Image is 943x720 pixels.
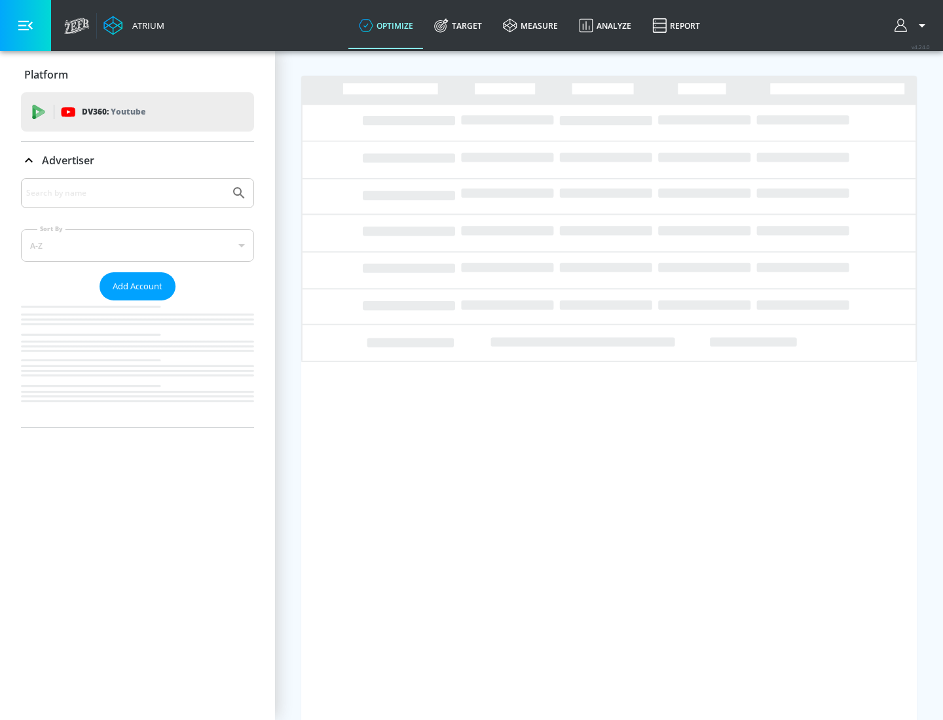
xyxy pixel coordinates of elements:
div: A-Z [21,229,254,262]
p: DV360: [82,105,145,119]
span: Add Account [113,279,162,294]
div: Platform [21,56,254,93]
a: Analyze [568,2,642,49]
p: Youtube [111,105,145,118]
div: Atrium [127,20,164,31]
button: Add Account [100,272,176,300]
a: Target [424,2,492,49]
a: measure [492,2,568,49]
input: Search by name [26,185,225,202]
span: v 4.24.0 [912,43,930,50]
a: Atrium [103,16,164,35]
a: optimize [348,2,424,49]
div: Advertiser [21,178,254,427]
div: DV360: Youtube [21,92,254,132]
div: Advertiser [21,142,254,179]
nav: list of Advertiser [21,300,254,427]
a: Report [642,2,711,49]
p: Platform [24,67,68,82]
label: Sort By [37,225,65,233]
p: Advertiser [42,153,94,168]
